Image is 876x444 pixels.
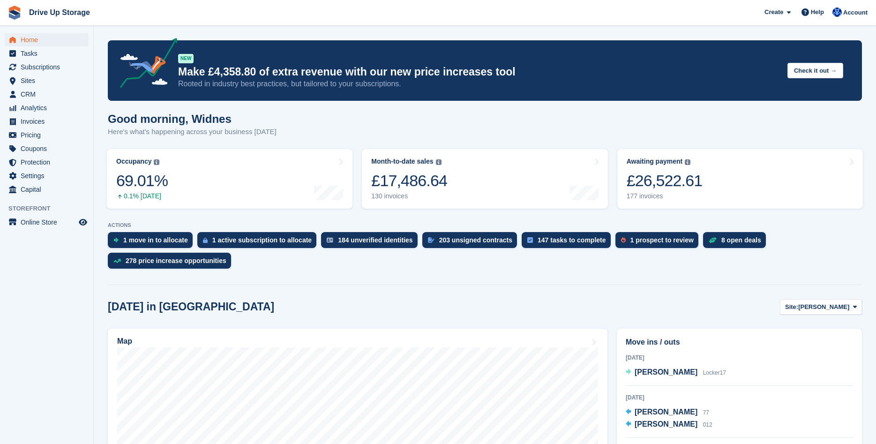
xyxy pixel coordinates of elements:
[108,127,277,137] p: Here's what's happening across your business [DATE]
[785,302,798,312] span: Site:
[25,5,94,20] a: Drive Up Storage
[21,101,77,114] span: Analytics
[428,237,434,243] img: contract_signature_icon-13c848040528278c33f63329250d36e43548de30e8caae1d1a13099fd9432cc5.svg
[116,158,151,166] div: Occupancy
[21,88,77,101] span: CRM
[112,38,178,91] img: price-adjustments-announcement-icon-8257ccfd72463d97f412b2fc003d46551f7dbcb40ab6d574587a9cd5c0d94...
[362,149,607,209] a: Month-to-date sales £17,486.64 130 invoices
[5,128,89,142] a: menu
[522,232,615,253] a: 147 tasks to complete
[5,101,89,114] a: menu
[108,113,277,125] h1: Good morning, Widnes
[21,115,77,128] span: Invoices
[703,421,712,428] span: 012
[21,128,77,142] span: Pricing
[123,236,188,244] div: 1 move in to allocate
[5,74,89,87] a: menu
[811,8,824,17] span: Help
[21,169,77,182] span: Settings
[338,236,413,244] div: 184 unverified identities
[436,159,442,165] img: icon-info-grey-7440780725fd019a000dd9b08b2336e03edf1995a4989e88bcd33f0948082b44.svg
[154,159,159,165] img: icon-info-grey-7440780725fd019a000dd9b08b2336e03edf1995a4989e88bcd33f0948082b44.svg
[635,420,697,428] span: [PERSON_NAME]
[621,237,626,243] img: prospect-51fa495bee0391a8d652442698ab0144808aea92771e9ea1ae160a38d050c398.svg
[627,171,703,190] div: £26,522.61
[203,237,208,243] img: active_subscription_to_allocate_icon-d502201f5373d7db506a760aba3b589e785aa758c864c3986d89f69b8ff3...
[371,192,447,200] div: 130 invoices
[617,149,863,209] a: Awaiting payment £26,522.61 177 invoices
[721,236,761,244] div: 8 open deals
[5,156,89,169] a: menu
[5,115,89,128] a: menu
[113,259,121,263] img: price_increase_opportunities-93ffe204e8149a01c8c9dc8f82e8f89637d9d84a8eef4429ea346261dce0b2c0.svg
[5,47,89,60] a: menu
[764,8,783,17] span: Create
[780,299,862,315] button: Site: [PERSON_NAME]
[439,236,512,244] div: 203 unsigned contracts
[371,158,433,166] div: Month-to-date sales
[7,6,22,20] img: stora-icon-8386f47178a22dfd0bd8f6a31ec36ba5ce8667c1dd55bd0f319d3a0aa187defe.svg
[327,237,333,243] img: verify_identity-adf6edd0f0f0b5bbfe63781bf79b02c33cf7c696d77639b501bdc392416b5a36.svg
[5,169,89,182] a: menu
[685,159,690,165] img: icon-info-grey-7440780725fd019a000dd9b08b2336e03edf1995a4989e88bcd33f0948082b44.svg
[108,232,197,253] a: 1 move in to allocate
[197,232,321,253] a: 1 active subscription to allocate
[178,65,780,79] p: Make £4,358.80 of extra revenue with our new price increases tool
[107,149,352,209] a: Occupancy 69.01% 0.1% [DATE]
[5,183,89,196] a: menu
[626,354,853,362] div: [DATE]
[626,367,726,379] a: [PERSON_NAME] Locker17
[21,183,77,196] span: Capital
[626,406,709,419] a: [PERSON_NAME] 77
[21,142,77,155] span: Coupons
[626,419,712,431] a: [PERSON_NAME] 012
[5,88,89,101] a: menu
[108,253,236,273] a: 278 price increase opportunities
[21,216,77,229] span: Online Store
[117,337,132,346] h2: Map
[178,79,780,89] p: Rooted in industry best practices, but tailored to your subscriptions.
[527,237,533,243] img: task-75834270c22a3079a89374b754ae025e5fb1db73e45f91037f5363f120a921f8.svg
[635,368,697,376] span: [PERSON_NAME]
[212,236,312,244] div: 1 active subscription to allocate
[630,236,694,244] div: 1 prospect to review
[178,54,194,63] div: NEW
[108,301,274,313] h2: [DATE] in [GEOGRAPHIC_DATA]
[21,74,77,87] span: Sites
[21,156,77,169] span: Protection
[703,369,726,376] span: Locker17
[108,222,862,228] p: ACTIONS
[615,232,703,253] a: 1 prospect to review
[21,60,77,74] span: Subscriptions
[77,217,89,228] a: Preview store
[626,393,853,402] div: [DATE]
[5,216,89,229] a: menu
[21,33,77,46] span: Home
[703,232,771,253] a: 8 open deals
[787,63,843,78] button: Check it out →
[371,171,447,190] div: £17,486.64
[798,302,849,312] span: [PERSON_NAME]
[5,60,89,74] a: menu
[5,142,89,155] a: menu
[116,192,168,200] div: 0.1% [DATE]
[703,409,709,416] span: 77
[21,47,77,60] span: Tasks
[126,257,226,264] div: 278 price increase opportunities
[709,237,717,243] img: deal-1b604bf984904fb50ccaf53a9ad4b4a5d6e5aea283cecdc64d6e3604feb123c2.svg
[5,33,89,46] a: menu
[832,8,842,17] img: Widnes Team
[113,237,119,243] img: move_ins_to_allocate_icon-fdf77a2bb77ea45bf5b3d319d69a93e2d87916cf1d5bf7949dd705db3b84f3ca.svg
[8,204,93,213] span: Storefront
[422,232,522,253] a: 203 unsigned contracts
[116,171,168,190] div: 69.01%
[626,337,853,348] h2: Move ins / outs
[627,158,683,166] div: Awaiting payment
[843,8,868,17] span: Account
[627,192,703,200] div: 177 invoices
[635,408,697,416] span: [PERSON_NAME]
[321,232,422,253] a: 184 unverified identities
[538,236,606,244] div: 147 tasks to complete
